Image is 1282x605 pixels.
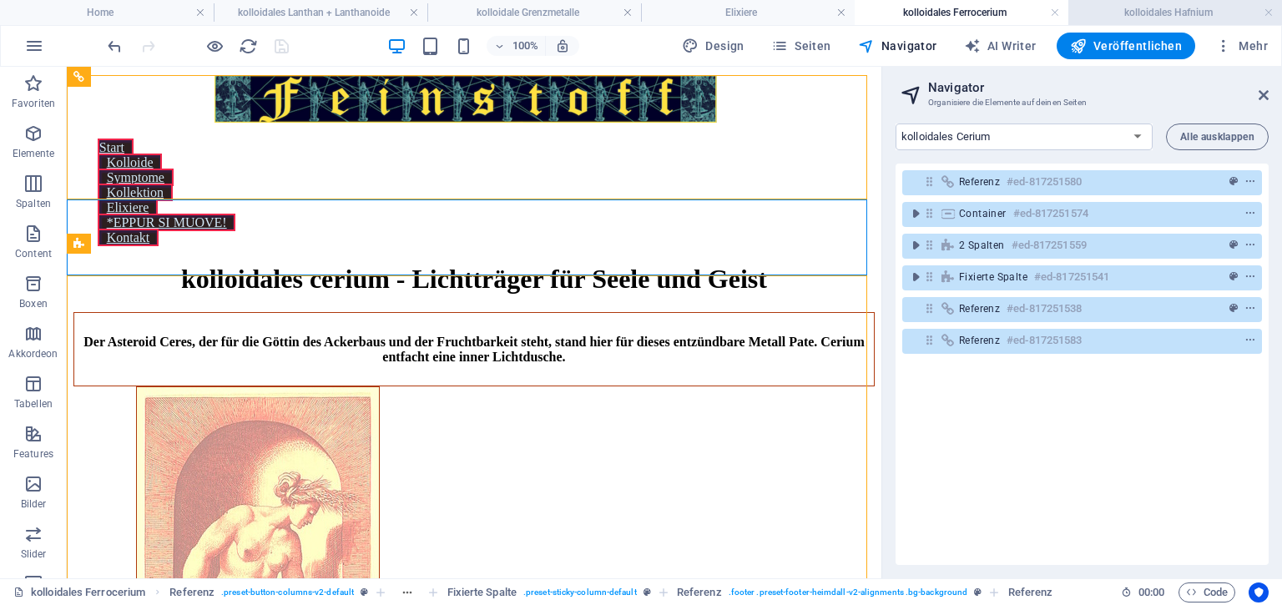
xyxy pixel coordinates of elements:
[959,302,1000,315] span: Referenz
[959,207,1007,220] span: Container
[974,587,982,597] i: Dieses Element ist ein anpassbares Preset
[644,587,651,597] i: Dieses Element ist ein anpassbares Preset
[906,204,926,224] button: toggle-expand
[1242,204,1259,224] button: context-menu
[1225,267,1242,287] button: preset
[361,587,368,597] i: Dieses Element ist ein anpassbares Preset
[1068,3,1282,22] h4: kolloidales Hafnium
[675,33,751,59] button: Design
[1057,33,1195,59] button: Veröffentlichen
[13,147,55,160] p: Elemente
[1242,172,1259,192] button: context-menu
[14,397,53,411] p: Tabellen
[512,36,538,56] h6: 100%
[1166,124,1269,150] button: Alle ausklappen
[1209,33,1274,59] button: Mehr
[677,582,722,602] span: Klick zum Auswählen. Doppelklick zum Bearbeiten
[16,197,51,210] p: Spalten
[487,36,546,56] button: 100%
[104,36,124,56] button: undo
[858,38,937,54] span: Navigator
[427,3,641,22] h4: kolloidale Grenzmetalle
[204,36,225,56] button: Klicke hier, um den Vorschau-Modus zu verlassen
[221,582,354,602] span: . preset-button-columns-v2-default
[238,36,258,56] button: reload
[1138,582,1164,602] span: 00 00
[1008,582,1053,602] span: Klick zum Auswählen. Doppelklick zum Bearbeiten
[555,38,570,53] i: Bei Größenänderung Zoomstufe automatisch an das gewählte Gerät anpassen.
[851,33,944,59] button: Navigator
[1225,299,1242,319] button: preset
[1242,267,1259,287] button: context-menu
[641,3,855,22] h4: Elixiere
[1150,586,1153,598] span: :
[1070,38,1182,54] span: Veröffentlichen
[1179,582,1235,602] button: Code
[1225,235,1242,255] button: preset
[1013,204,1088,224] h6: #ed-817251574
[1007,330,1082,350] h6: #ed-817251583
[1242,299,1259,319] button: context-menu
[959,270,1027,284] span: Fixierte Spalte
[105,37,124,56] i: Rückgängig: Seiten ändern (Strg+Z)
[21,497,47,511] p: Bilder
[1249,582,1269,602] button: Usercentrics
[1034,267,1109,287] h6: #ed-817251541
[1180,132,1254,142] span: Alle ausklappen
[1242,330,1259,350] button: context-menu
[765,33,838,59] button: Seiten
[729,582,968,602] span: . footer .preset-footer-heimdall-v2-alignments .bg-background
[12,97,55,110] p: Favoriten
[523,582,637,602] span: . preset-sticky-column-default
[1225,172,1242,192] button: preset
[169,582,215,602] span: Klick zum Auswählen. Doppelklick zum Bearbeiten
[959,175,1000,189] span: Referenz
[771,38,831,54] span: Seiten
[169,582,1052,602] nav: breadcrumb
[8,347,58,360] p: Akkordeon
[959,239,1005,252] span: 2 Spalten
[964,38,1037,54] span: AI Writer
[906,235,926,255] button: toggle-expand
[1007,299,1082,319] h6: #ed-817251538
[21,547,47,561] p: Slider
[906,267,926,287] button: toggle-expand
[855,3,1068,22] h4: kolloidales Ferrocerium
[1007,172,1082,192] h6: #ed-817251580
[928,95,1235,110] h3: Organisiere die Elemente auf deinen Seiten
[15,247,52,260] p: Content
[1215,38,1268,54] span: Mehr
[13,582,145,602] a: Klick, um Auswahl aufzuheben. Doppelklick öffnet Seitenverwaltung
[1012,235,1087,255] h6: #ed-817251559
[214,3,427,22] h4: kolloidales Lanthan + Lanthanoide
[447,582,517,602] span: Klick zum Auswählen. Doppelklick zum Bearbeiten
[682,38,744,54] span: Design
[13,447,53,461] p: Features
[1242,235,1259,255] button: context-menu
[1186,582,1228,602] span: Code
[19,297,48,310] p: Boxen
[957,33,1043,59] button: AI Writer
[928,80,1269,95] h2: Navigator
[675,33,751,59] div: Design (Strg+Alt+Y)
[959,334,1000,347] span: Referenz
